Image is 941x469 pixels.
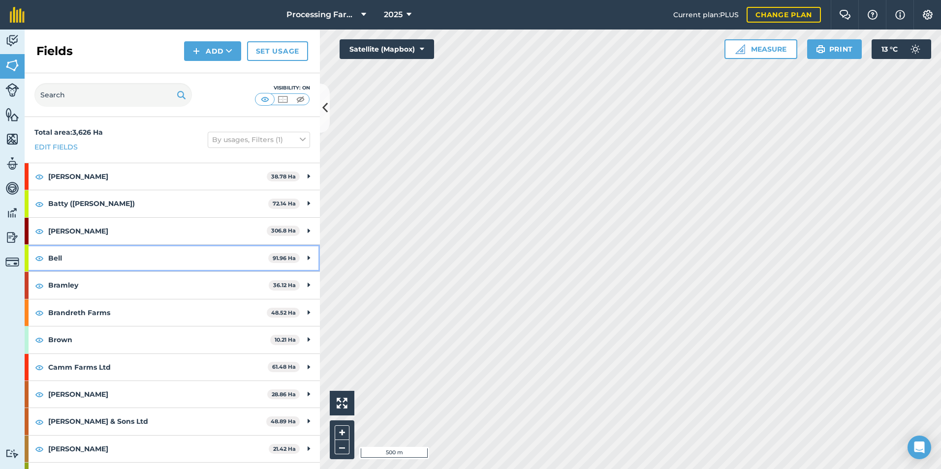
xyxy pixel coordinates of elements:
[25,272,320,298] div: Bramley36.12 Ha
[271,173,296,180] strong: 38.78 Ha
[5,33,19,48] img: svg+xml;base64,PD94bWwgdmVyc2lvbj0iMS4wIiBlbmNvZGluZz0idXRmLTgiPz4KPCEtLSBHZW5lcmF0b3I6IEFkb2JlIE...
[48,436,269,462] strong: [PERSON_NAME]
[277,94,289,104] img: svg+xml;base64,PHN2ZyB4bWxucz0iaHR0cDovL3d3dy53My5vcmcvMjAwMC9zdmciIHdpZHRoPSI1MCIgaGVpZ2h0PSI0MC...
[10,7,25,23] img: fieldmargin Logo
[48,218,267,244] strong: [PERSON_NAME]
[25,436,320,462] div: [PERSON_NAME]21.42 Ha
[48,408,266,435] strong: [PERSON_NAME] & Sons Ltd
[35,252,44,264] img: svg+xml;base64,PHN2ZyB4bWxucz0iaHR0cDovL3d3dy53My5vcmcvMjAwMC9zdmciIHdpZHRoPSIxOCIgaGVpZ2h0PSIyNC...
[35,388,44,400] img: svg+xml;base64,PHN2ZyB4bWxucz0iaHR0cDovL3d3dy53My5vcmcvMjAwMC9zdmciIHdpZHRoPSIxOCIgaGVpZ2h0PSIyNC...
[48,354,268,381] strong: Camm Farms Ltd
[35,416,44,428] img: svg+xml;base64,PHN2ZyB4bWxucz0iaHR0cDovL3d3dy53My5vcmcvMjAwMC9zdmciIHdpZHRoPSIxOCIgaGVpZ2h0PSIyNC...
[255,84,310,92] div: Visibility: On
[25,245,320,271] div: Bell91.96 Ha
[724,39,797,59] button: Measure
[5,230,19,245] img: svg+xml;base64,PD94bWwgdmVyc2lvbj0iMS4wIiBlbmNvZGluZz0idXRmLTgiPz4KPCEtLSBHZW5lcmF0b3I6IEFkb2JlIE...
[35,225,44,237] img: svg+xml;base64,PHN2ZyB4bWxucz0iaHR0cDovL3d3dy53My5vcmcvMjAwMC9zdmciIHdpZHRoPSIxOCIgaGVpZ2h0PSIyNC...
[25,299,320,326] div: Brandreth Farms48.52 Ha
[177,89,186,101] img: svg+xml;base64,PHN2ZyB4bWxucz0iaHR0cDovL3d3dy53My5vcmcvMjAwMC9zdmciIHdpZHRoPSIxOSIgaGVpZ2h0PSIyNC...
[5,255,19,269] img: svg+xml;base64,PD94bWwgdmVyc2lvbj0iMS4wIiBlbmNvZGluZz0idXRmLTgiPz4KPCEtLSBHZW5lcmF0b3I6IEFkb2JlIE...
[35,443,44,455] img: svg+xml;base64,PHN2ZyB4bWxucz0iaHR0cDovL3d3dy53My5vcmcvMjAwMC9zdmciIHdpZHRoPSIxOCIgaGVpZ2h0PSIyNC...
[48,245,268,271] strong: Bell
[384,9,403,21] span: 2025
[25,381,320,408] div: [PERSON_NAME]28.86 Ha
[48,299,267,326] strong: Brandreth Farms
[908,436,931,459] div: Open Intercom Messenger
[5,83,19,97] img: svg+xml;base64,PD94bWwgdmVyc2lvbj0iMS4wIiBlbmNvZGluZz0idXRmLTgiPz4KPCEtLSBHZW5lcmF0b3I6IEFkb2JlIE...
[340,39,434,59] button: Satellite (Mapbox)
[867,10,878,20] img: A question mark icon
[34,128,103,137] strong: Total area : 3,626 Ha
[48,190,268,217] strong: Batty ([PERSON_NAME])
[271,418,296,425] strong: 48.89 Ha
[193,45,200,57] img: svg+xml;base64,PHN2ZyB4bWxucz0iaHR0cDovL3d3dy53My5vcmcvMjAwMC9zdmciIHdpZHRoPSIxNCIgaGVpZ2h0PSIyNC...
[208,132,310,147] button: By usages, Filters (1)
[36,43,73,59] h2: Fields
[735,44,745,54] img: Ruler icon
[35,334,44,346] img: svg+xml;base64,PHN2ZyB4bWxucz0iaHR0cDovL3d3dy53My5vcmcvMjAwMC9zdmciIHdpZHRoPSIxOCIgaGVpZ2h0PSIyNC...
[34,83,192,107] input: Search
[335,440,349,454] button: –
[673,9,739,20] span: Current plan : PLUS
[895,9,905,21] img: svg+xml;base64,PHN2ZyB4bWxucz0iaHR0cDovL3d3dy53My5vcmcvMjAwMC9zdmciIHdpZHRoPSIxNyIgaGVpZ2h0PSIxNy...
[881,39,898,59] span: 13 ° C
[335,425,349,440] button: +
[816,43,825,55] img: svg+xml;base64,PHN2ZyB4bWxucz0iaHR0cDovL3d3dy53My5vcmcvMjAwMC9zdmciIHdpZHRoPSIxOSIgaGVpZ2h0PSIyNC...
[272,391,296,398] strong: 28.86 Ha
[35,198,44,210] img: svg+xml;base64,PHN2ZyB4bWxucz0iaHR0cDovL3d3dy53My5vcmcvMjAwMC9zdmciIHdpZHRoPSIxOCIgaGVpZ2h0PSIyNC...
[294,94,307,104] img: svg+xml;base64,PHN2ZyB4bWxucz0iaHR0cDovL3d3dy53My5vcmcvMjAwMC9zdmciIHdpZHRoPSI1MCIgaGVpZ2h0PSI0MC...
[5,107,19,122] img: svg+xml;base64,PHN2ZyB4bWxucz0iaHR0cDovL3d3dy53My5vcmcvMjAwMC9zdmciIHdpZHRoPSI1NiIgaGVpZ2h0PSI2MC...
[922,10,934,20] img: A cog icon
[5,132,19,147] img: svg+xml;base64,PHN2ZyB4bWxucz0iaHR0cDovL3d3dy53My5vcmcvMjAwMC9zdmciIHdpZHRoPSI1NiIgaGVpZ2h0PSI2MC...
[48,381,267,408] strong: [PERSON_NAME]
[839,10,851,20] img: Two speech bubbles overlapping with the left bubble in the forefront
[273,200,296,207] strong: 72.14 Ha
[5,449,19,458] img: svg+xml;base64,PD94bWwgdmVyc2lvbj0iMS4wIiBlbmNvZGluZz0idXRmLTgiPz4KPCEtLSBHZW5lcmF0b3I6IEFkb2JlIE...
[271,309,296,316] strong: 48.52 Ha
[25,408,320,435] div: [PERSON_NAME] & Sons Ltd48.89 Ha
[272,363,296,370] strong: 61.48 Ha
[25,326,320,353] div: Brown10.21 Ha
[273,282,296,289] strong: 36.12 Ha
[35,171,44,182] img: svg+xml;base64,PHN2ZyB4bWxucz0iaHR0cDovL3d3dy53My5vcmcvMjAwMC9zdmciIHdpZHRoPSIxOCIgaGVpZ2h0PSIyNC...
[271,227,296,234] strong: 306.8 Ha
[184,41,241,61] button: Add
[25,190,320,217] div: Batty ([PERSON_NAME])72.14 Ha
[337,398,347,409] img: Four arrows, one pointing top left, one top right, one bottom right and the last bottom left
[5,58,19,73] img: svg+xml;base64,PHN2ZyB4bWxucz0iaHR0cDovL3d3dy53My5vcmcvMjAwMC9zdmciIHdpZHRoPSI1NiIgaGVpZ2h0PSI2MC...
[35,280,44,292] img: svg+xml;base64,PHN2ZyB4bWxucz0iaHR0cDovL3d3dy53My5vcmcvMjAwMC9zdmciIHdpZHRoPSIxOCIgaGVpZ2h0PSIyNC...
[275,336,296,343] strong: 10.21 Ha
[35,361,44,373] img: svg+xml;base64,PHN2ZyB4bWxucz0iaHR0cDovL3d3dy53My5vcmcvMjAwMC9zdmciIHdpZHRoPSIxOCIgaGVpZ2h0PSIyNC...
[48,326,270,353] strong: Brown
[35,307,44,319] img: svg+xml;base64,PHN2ZyB4bWxucz0iaHR0cDovL3d3dy53My5vcmcvMjAwMC9zdmciIHdpZHRoPSIxOCIgaGVpZ2h0PSIyNC...
[34,142,78,152] a: Edit fields
[259,94,271,104] img: svg+xml;base64,PHN2ZyB4bWxucz0iaHR0cDovL3d3dy53My5vcmcvMjAwMC9zdmciIHdpZHRoPSI1MCIgaGVpZ2h0PSI0MC...
[906,39,925,59] img: svg+xml;base64,PD94bWwgdmVyc2lvbj0iMS4wIiBlbmNvZGluZz0idXRmLTgiPz4KPCEtLSBHZW5lcmF0b3I6IEFkb2JlIE...
[273,255,296,262] strong: 91.96 Ha
[5,181,19,196] img: svg+xml;base64,PD94bWwgdmVyc2lvbj0iMS4wIiBlbmNvZGluZz0idXRmLTgiPz4KPCEtLSBHZW5lcmF0b3I6IEFkb2JlIE...
[286,9,357,21] span: Processing Farms
[5,156,19,171] img: svg+xml;base64,PD94bWwgdmVyc2lvbj0iMS4wIiBlbmNvZGluZz0idXRmLTgiPz4KPCEtLSBHZW5lcmF0b3I6IEFkb2JlIE...
[25,163,320,190] div: [PERSON_NAME]38.78 Ha
[872,39,931,59] button: 13 °C
[273,445,296,452] strong: 21.42 Ha
[48,272,269,298] strong: Bramley
[247,41,308,61] a: Set usage
[5,205,19,220] img: svg+xml;base64,PD94bWwgdmVyc2lvbj0iMS4wIiBlbmNvZGluZz0idXRmLTgiPz4KPCEtLSBHZW5lcmF0b3I6IEFkb2JlIE...
[747,7,821,23] a: Change plan
[25,354,320,381] div: Camm Farms Ltd61.48 Ha
[48,163,267,190] strong: [PERSON_NAME]
[25,218,320,244] div: [PERSON_NAME]306.8 Ha
[807,39,862,59] button: Print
